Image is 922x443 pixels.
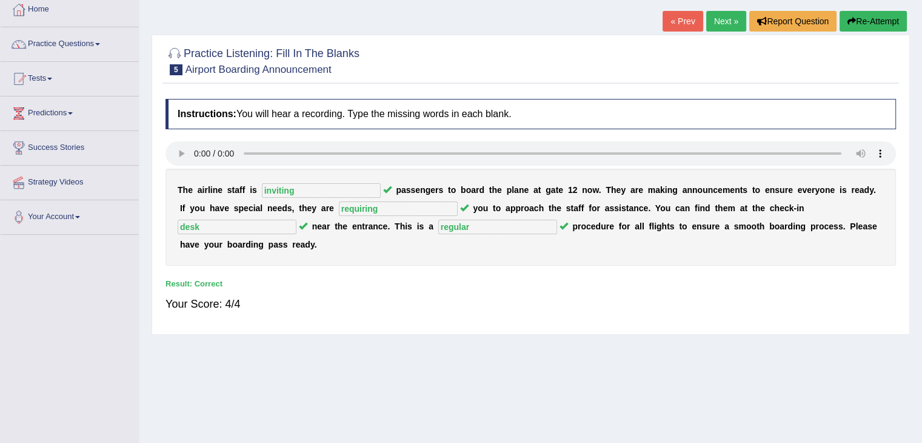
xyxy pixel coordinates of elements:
[383,221,388,231] b: e
[666,203,671,213] b: u
[224,203,229,213] b: e
[630,185,635,195] b: a
[448,185,451,195] b: t
[178,185,183,195] b: T
[260,203,262,213] b: l
[619,203,621,213] b: i
[165,99,896,129] h4: You will hear a recording. Type the missing words in each blank.
[789,203,794,213] b: k
[213,185,218,195] b: n
[327,221,330,231] b: r
[855,185,860,195] b: e
[329,203,334,213] b: e
[451,185,456,195] b: o
[769,221,775,231] b: b
[178,220,296,234] input: blank
[185,240,190,249] b: a
[253,203,256,213] b: i
[273,203,278,213] b: e
[178,109,236,119] b: Instructions:
[843,221,846,231] b: .
[869,185,874,195] b: y
[675,203,680,213] b: c
[601,221,606,231] b: u
[587,185,593,195] b: o
[512,185,514,195] b: l
[858,221,863,231] b: e
[180,240,185,249] b: h
[712,221,715,231] b: r
[558,185,563,195] b: e
[182,203,185,213] b: f
[208,185,210,195] b: l
[572,221,578,231] b: p
[1,96,139,127] a: Predictions
[180,203,182,213] b: I
[438,185,443,195] b: s
[368,221,373,231] b: a
[751,221,757,231] b: o
[471,185,476,195] b: a
[703,185,708,195] b: u
[698,203,700,213] b: i
[856,221,858,231] b: l
[476,185,479,195] b: r
[227,185,232,195] b: s
[302,203,307,213] b: h
[793,203,797,213] b: -
[556,185,559,195] b: t
[1,27,139,58] a: Practice Questions
[639,203,644,213] b: c
[700,203,705,213] b: n
[591,221,596,231] b: e
[556,203,561,213] b: e
[788,185,793,195] b: e
[744,203,747,213] b: t
[757,221,760,231] b: t
[410,185,415,195] b: s
[566,203,571,213] b: s
[667,185,673,195] b: n
[715,221,720,231] b: e
[190,203,195,213] b: y
[770,185,775,195] b: n
[702,221,707,231] b: s
[352,221,357,231] b: e
[262,183,381,198] input: blank
[321,203,326,213] b: a
[667,221,670,231] b: t
[589,203,592,213] b: f
[570,203,573,213] b: t
[810,221,816,231] b: p
[706,221,712,231] b: u
[723,203,728,213] b: e
[239,185,242,195] b: f
[800,221,806,231] b: g
[820,185,825,195] b: o
[730,185,735,195] b: e
[864,185,869,195] b: d
[235,185,239,195] b: a
[697,185,703,195] b: o
[438,220,557,234] input: blank
[775,185,780,195] b: s
[581,221,586,231] b: o
[829,221,833,231] b: e
[496,203,501,213] b: o
[549,203,552,213] b: t
[850,221,855,231] b: P
[727,203,735,213] b: m
[466,185,472,195] b: o
[357,221,362,231] b: n
[616,185,621,195] b: e
[633,203,639,213] b: n
[578,203,581,213] b: f
[401,185,406,195] b: a
[515,203,521,213] b: p
[204,185,207,195] b: r
[524,185,529,195] b: e
[713,185,718,195] b: c
[244,203,249,213] b: e
[825,185,830,195] b: n
[619,221,622,231] b: f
